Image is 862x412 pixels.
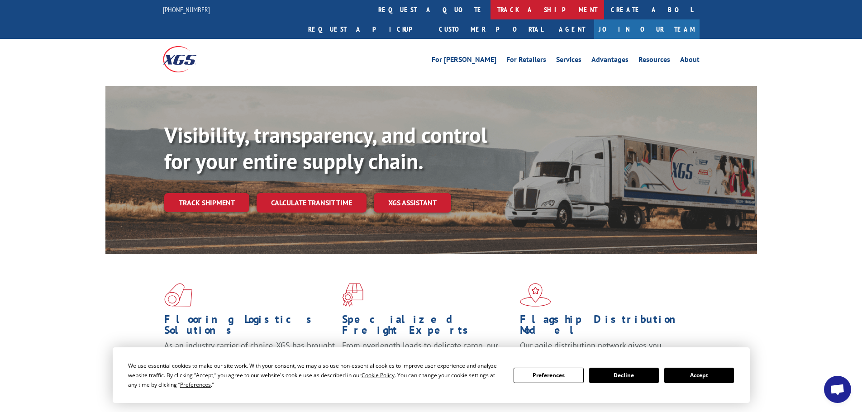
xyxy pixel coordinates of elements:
[594,19,700,39] a: Join Our Team
[164,314,335,340] h1: Flooring Logistics Solutions
[362,371,395,379] span: Cookie Policy
[180,381,211,388] span: Preferences
[591,56,629,66] a: Advantages
[550,19,594,39] a: Agent
[163,5,210,14] a: [PHONE_NUMBER]
[257,193,367,213] a: Calculate transit time
[342,314,513,340] h1: Specialized Freight Experts
[506,56,546,66] a: For Retailers
[589,368,659,383] button: Decline
[680,56,700,66] a: About
[432,56,496,66] a: For [PERSON_NAME]
[164,340,335,372] span: As an industry carrier of choice, XGS has brought innovation and dedication to flooring logistics...
[514,368,583,383] button: Preferences
[113,347,750,403] div: Cookie Consent Prompt
[128,361,503,389] div: We use essential cookies to make our site work. With your consent, we may also use non-essential ...
[164,193,249,212] a: Track shipment
[374,193,451,213] a: XGS ASSISTANT
[520,340,686,361] span: Our agile distribution network gives you nationwide inventory management on demand.
[301,19,432,39] a: Request a pickup
[520,283,551,307] img: xgs-icon-flagship-distribution-model-red
[556,56,581,66] a: Services
[520,314,691,340] h1: Flagship Distribution Model
[164,121,487,175] b: Visibility, transparency, and control for your entire supply chain.
[342,283,363,307] img: xgs-icon-focused-on-flooring-red
[638,56,670,66] a: Resources
[824,376,851,403] div: Open chat
[664,368,734,383] button: Accept
[342,340,513,380] p: From overlength loads to delicate cargo, our experienced staff knows the best way to move your fr...
[164,283,192,307] img: xgs-icon-total-supply-chain-intelligence-red
[432,19,550,39] a: Customer Portal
